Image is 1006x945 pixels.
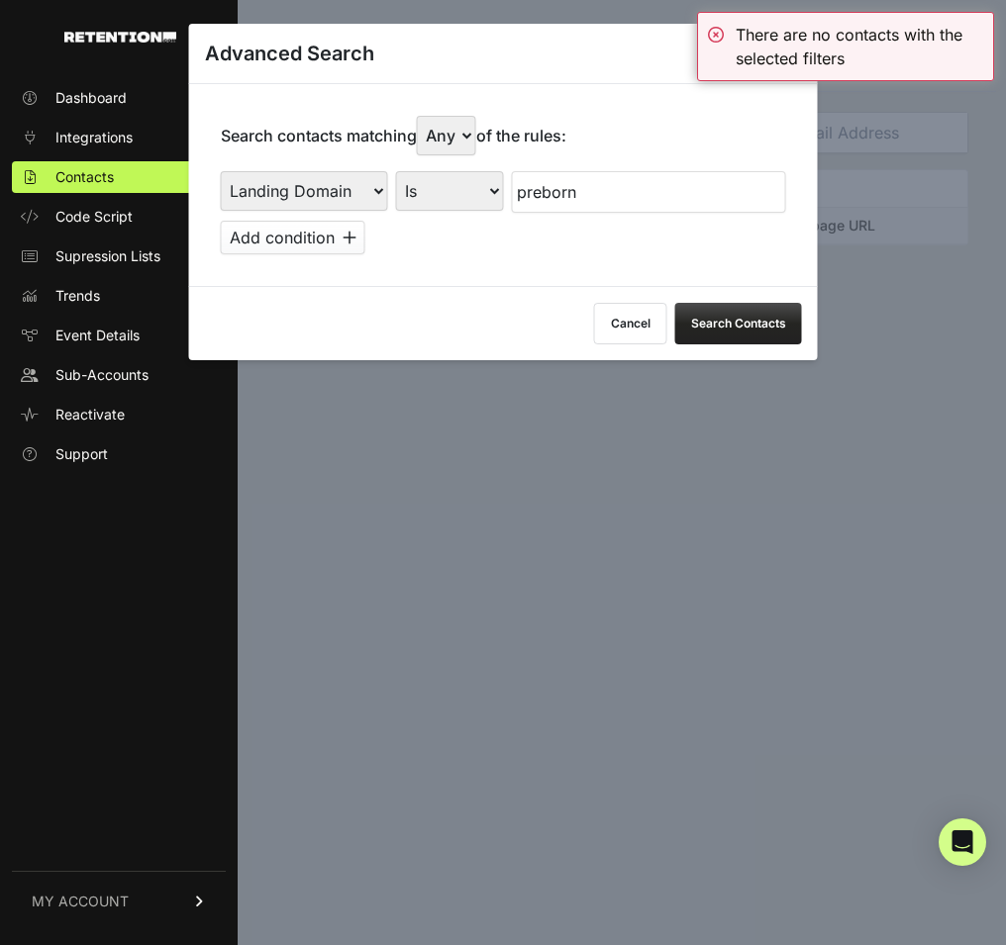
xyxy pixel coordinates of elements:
a: Supression Lists [12,240,226,272]
span: Code Script [55,207,133,227]
div: There are no contacts with the selected filters [736,23,983,70]
a: Contacts [12,161,226,193]
span: Dashboard [55,88,127,108]
button: Cancel [594,303,667,344]
span: Integrations [55,128,133,147]
a: Sub-Accounts [12,359,226,391]
a: Event Details [12,320,226,351]
span: Contacts [55,167,114,187]
a: Support [12,438,226,470]
span: Sub-Accounts [55,365,149,385]
span: MY ACCOUNT [32,892,129,911]
a: Code Script [12,201,226,233]
p: Search contacts matching of the rules: [221,116,566,155]
span: Support [55,444,108,464]
a: Reactivate [12,399,226,430]
button: Search Contacts [675,303,802,344]
a: Trends [12,280,226,312]
span: Reactivate [55,405,125,425]
a: Integrations [12,122,226,153]
a: MY ACCOUNT [12,871,226,931]
span: Supression Lists [55,246,160,266]
div: Open Intercom Messenger [939,818,986,866]
h3: Advanced Search [205,40,374,67]
span: Event Details [55,326,140,345]
button: Add condition [221,221,365,254]
img: Retention.com [64,32,176,43]
a: Dashboard [12,82,226,114]
span: Trends [55,286,100,306]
